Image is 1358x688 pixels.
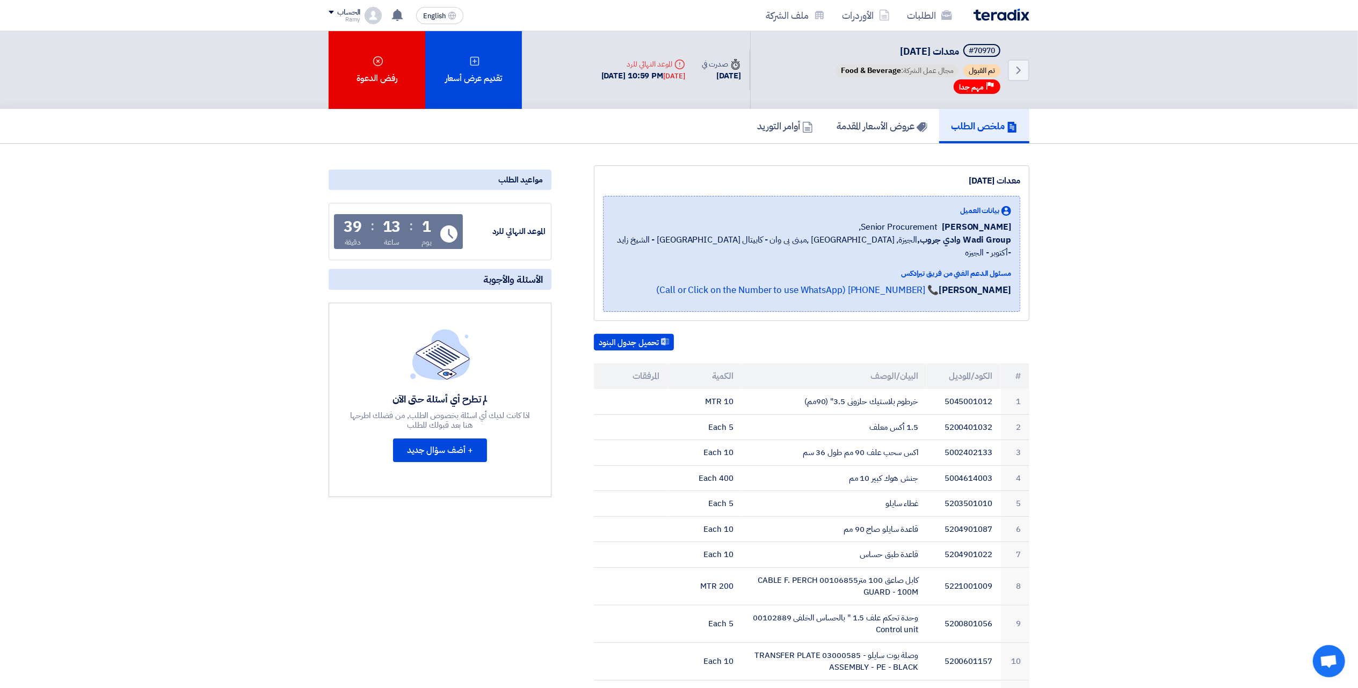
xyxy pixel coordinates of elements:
div: 1 [422,219,431,235]
div: [DATE] [663,71,685,82]
td: 10 Each [668,542,742,568]
td: 10 MTR [668,389,742,414]
td: 10 Each [668,516,742,542]
th: الكود/الموديل [927,363,1001,389]
div: تقديم عرض أسعار [425,31,522,109]
th: # [1001,363,1029,389]
a: عروض الأسعار المقدمة [825,109,939,143]
span: معدات [DATE] [900,44,959,58]
a: ملف الشركة [757,3,833,28]
div: رفض الدعوة [329,31,425,109]
div: : [371,216,374,236]
div: دقيقة [345,237,361,248]
th: البيان/الوصف [742,363,927,389]
td: قاعدة طبق حساس [742,542,927,568]
div: لم تطرح أي أسئلة حتى الآن [349,393,532,405]
td: 400 Each [668,465,742,491]
td: 1 [1001,389,1029,414]
td: 200 MTR [668,567,742,605]
td: 5200801056 [927,605,1001,642]
div: الموعد النهائي للرد [465,225,546,238]
td: 4 [1001,465,1029,491]
div: 13 [383,219,401,235]
td: 10 Each [668,440,742,466]
span: الأسئلة والأجوبة [483,273,543,286]
td: 5 Each [668,605,742,642]
td: 5204901087 [927,516,1001,542]
div: #70970 [969,47,995,55]
div: الموعد النهائي للرد [601,58,685,70]
div: اذا كانت لديك أي اسئلة بخصوص الطلب, من فضلك اطرحها هنا بعد قبولك للطلب [349,411,532,430]
td: 5002402133 [927,440,1001,466]
h5: معدات اغسطس 2025 [833,44,1003,59]
td: 10 Each [668,642,742,680]
a: 📞 [PHONE_NUMBER] (Call or Click on the Number to use WhatsApp) [656,283,939,297]
td: كابل صاعق 100 متر00106855 CABLE F. PERCH GUARD - 100M [742,567,927,605]
div: Ramy [329,17,360,23]
div: مسئول الدعم الفني من فريق تيرادكس [612,268,1011,279]
div: 39 [344,219,362,235]
td: وصلة بوت سايلو - 03000585 TRANSFER PLATE ASSEMBLY - PE - BLACK [742,642,927,680]
img: profile_test.png [365,7,382,24]
td: 10 [1001,642,1029,680]
a: Open chat [1313,645,1345,677]
span: [PERSON_NAME] [942,221,1011,233]
td: 5200401032 [927,414,1001,440]
span: الجيزة, [GEOGRAPHIC_DATA] ,مبنى بى وان - كابيتال [GEOGRAPHIC_DATA] - الشيخ زايد -أكتوبر - الجيزه [612,233,1011,259]
div: معدات [DATE] [603,174,1020,187]
strong: [PERSON_NAME] [939,283,1011,297]
a: الطلبات [898,3,961,28]
td: 6 [1001,516,1029,542]
a: أوامر التوريد [745,109,825,143]
span: تم القبول [963,64,1000,77]
td: 1.5 أكس معلف [742,414,927,440]
a: ملخص الطلب [939,109,1029,143]
td: 7 [1001,542,1029,568]
div: الحساب [337,8,360,17]
div: صدرت في [702,58,741,70]
span: English [423,12,446,20]
td: 2 [1001,414,1029,440]
div: مواعيد الطلب [329,170,551,190]
div: [DATE] [702,70,741,82]
div: [DATE] 10:59 PM [601,70,685,82]
td: 5045001012 [927,389,1001,414]
td: خرطوم بلاستيك حلزونى 3.5" (90مم) [742,389,927,414]
div: يوم [422,237,432,248]
td: 5204901022 [927,542,1001,568]
td: اكس سحب علف 90 مم طول 36 سم [742,440,927,466]
button: + أضف سؤال جديد [393,438,487,462]
td: 5203501010 [927,491,1001,517]
td: 5004614003 [927,465,1001,491]
span: Senior Procurement, [859,221,938,233]
a: الأوردرات [833,3,898,28]
img: empty_state_list.svg [410,329,470,379]
td: 9 [1001,605,1029,642]
td: غطاء سايلو [742,491,927,517]
img: Teradix logo [974,9,1029,21]
td: جنش هوك كبير 10 مم [742,465,927,491]
span: Food & Beverage [841,65,901,76]
th: المرفقات [594,363,668,389]
button: English [416,7,463,24]
h5: عروض الأسعار المقدمة [837,120,927,132]
td: 5221001009 [927,567,1001,605]
div: : [409,216,413,236]
td: 5 [1001,491,1029,517]
div: ساعة [384,237,400,248]
span: بيانات العميل [960,205,999,216]
td: 5 Each [668,491,742,517]
button: تحميل جدول البنود [594,334,674,351]
td: قاعدة سايلو صاج 90 مم [742,516,927,542]
h5: أوامر التوريد [757,120,813,132]
td: 5200601157 [927,642,1001,680]
td: 8 [1001,567,1029,605]
td: 5 Each [668,414,742,440]
span: مجال عمل الشركة: [836,64,959,77]
td: وحدة تحكم علف 1.5 " بالحساس الخلفى 00102889 Control unit [742,605,927,642]
td: 3 [1001,440,1029,466]
b: Wadi Group وادي جروب, [917,233,1011,246]
span: مهم جدا [959,82,984,92]
h5: ملخص الطلب [951,120,1018,132]
th: الكمية [668,363,742,389]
